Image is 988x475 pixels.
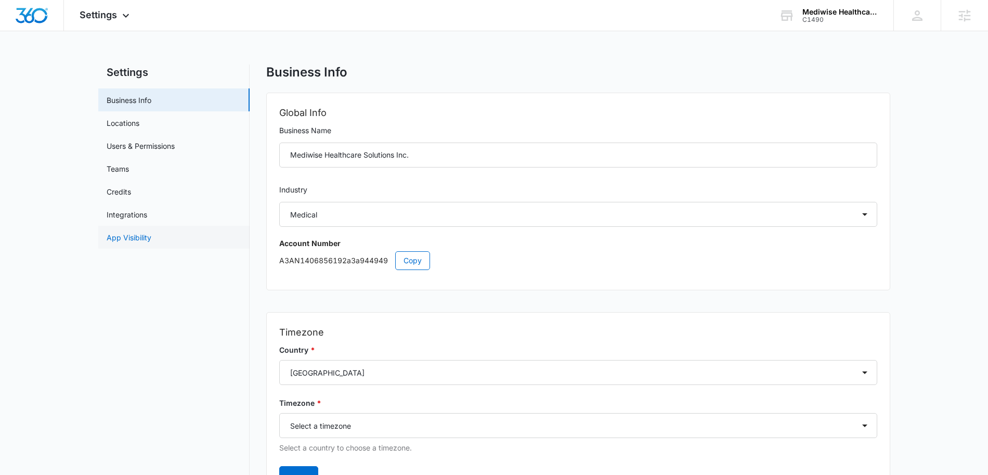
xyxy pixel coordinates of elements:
a: Users & Permissions [107,140,175,151]
p: A3AN1406856192a3a944949 [279,251,877,270]
strong: Account Number [279,239,341,248]
h1: Business Info [266,65,347,80]
a: Integrations [107,209,147,220]
p: Select a country to choose a timezone. [279,442,877,454]
label: Country [279,344,877,356]
h2: Timezone [279,325,877,340]
a: Credits [107,186,131,197]
span: Settings [80,9,117,20]
a: Locations [107,118,139,129]
label: Industry [279,184,877,196]
div: account id [802,16,878,23]
h2: Global Info [279,106,877,120]
button: Copy [395,251,430,270]
span: Copy [404,255,422,266]
div: account name [802,8,878,16]
label: Business Name [279,125,877,136]
a: Business Info [107,95,151,106]
label: Timezone [279,397,877,409]
h2: Settings [98,65,250,80]
a: Teams [107,163,129,174]
a: App Visibility [107,232,151,243]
